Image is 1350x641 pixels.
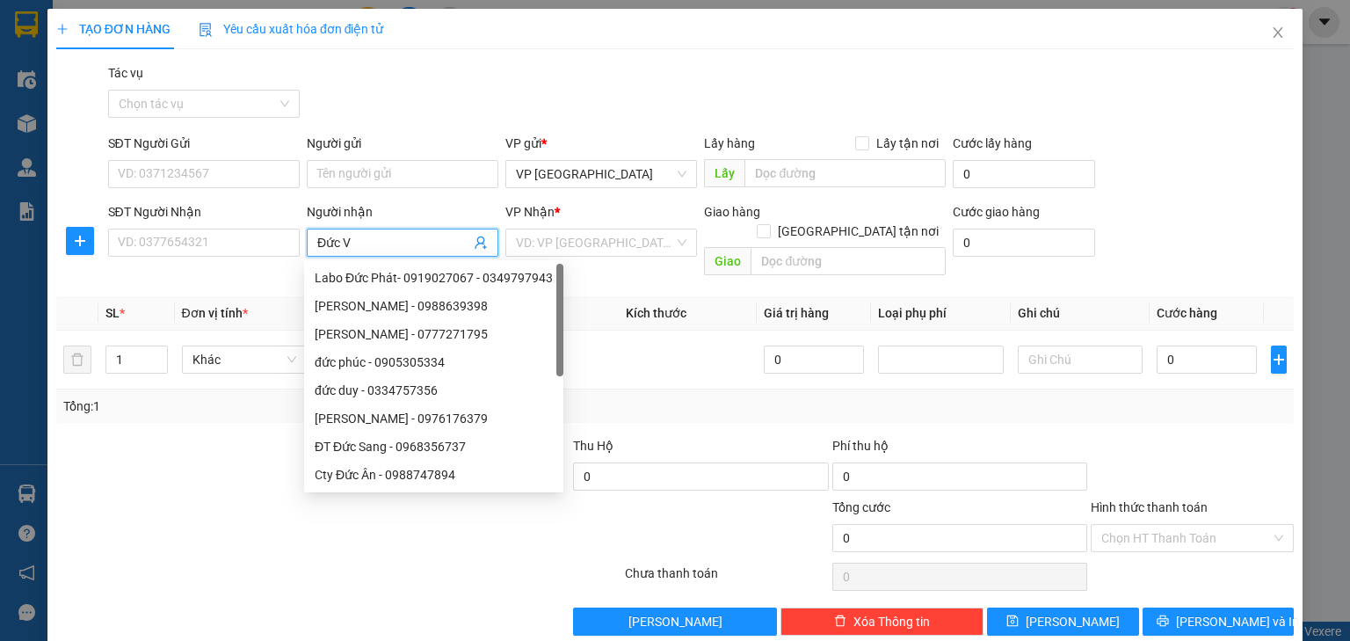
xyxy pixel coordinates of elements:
span: plus [67,234,93,248]
button: save[PERSON_NAME] [987,608,1139,636]
span: Lấy hàng [704,136,755,150]
img: icon [199,23,213,37]
label: Hình thức thanh toán [1091,500,1208,514]
span: Lấy [704,159,744,187]
span: Khác [192,346,297,373]
span: plus [56,23,69,35]
span: Kích thước [626,306,686,320]
div: Labo Đức Phát- 0919027067 - 0349797943 [304,264,563,292]
span: [PERSON_NAME] [628,612,722,631]
div: VP gửi [505,134,697,153]
button: deleteXóa Thông tin [780,608,983,636]
span: Yêu cầu xuất hóa đơn điện tử [199,22,384,36]
span: plus [1272,353,1286,367]
button: delete [63,346,91,374]
div: đức phúc - 0905305334 [315,353,553,372]
th: Ghi chú [1011,296,1150,331]
div: Người gửi [307,134,498,153]
input: Ghi Chú [1018,346,1143,374]
span: SL [105,306,120,320]
span: Lấy tận nơi [869,134,946,153]
span: Đơn vị tính [182,306,248,320]
input: Dọc đường [744,159,946,187]
span: user-add [474,236,488,250]
button: plus [1271,346,1287,374]
strong: Hotline : [PHONE_NUMBER] - [PHONE_NUMBER] [63,117,217,144]
span: VP Đà Nẵng [516,161,686,187]
div: ĐT Đức Sang - 0968356737 [304,433,563,461]
span: [PERSON_NAME] và In [1176,612,1299,631]
span: 24 [PERSON_NAME] - Vinh - [GEOGRAPHIC_DATA] [64,59,216,91]
div: Người nhận [307,202,498,222]
th: Loại phụ phí [871,296,1011,331]
div: Tổng: 1 [63,397,522,416]
strong: HÃNG XE HẢI HOÀNG GIA [85,18,196,55]
div: Đức Trường - 0988639398 [304,292,563,320]
label: Tác vụ [108,66,143,80]
div: Cty Đức Ân - 0988747894 [304,461,563,489]
span: [PERSON_NAME] [1026,612,1120,631]
div: Phí thu hộ [832,436,1087,463]
button: plus [66,227,94,255]
div: [PERSON_NAME] - 0777271795 [315,324,553,344]
span: delete [834,615,846,629]
div: ĐT Đức Sang - 0968356737 [315,437,553,456]
div: Chưa thanh toán [623,564,830,594]
div: đức duy - 0334757356 [304,376,563,404]
span: printer [1157,615,1169,629]
button: Close [1253,9,1303,58]
button: [PERSON_NAME] [573,608,776,636]
div: Labo Đức Phát- 0919027067 - 0349797943 [315,268,553,288]
span: save [1006,615,1019,629]
span: Giao hàng [704,205,760,219]
span: Tổng cước [832,500,890,514]
span: close [1271,25,1285,40]
div: SĐT Người Nhận [108,202,300,222]
label: Cước lấy hàng [953,136,1032,150]
span: VP Nhận [505,205,555,219]
button: printer[PERSON_NAME] và In [1143,608,1295,636]
label: Cước giao hàng [953,205,1040,219]
span: Giá trị hàng [764,306,829,320]
span: TẠO ĐƠN HÀNG [56,22,171,36]
span: [GEOGRAPHIC_DATA] tận nơi [771,222,946,241]
div: Bùi Đức Long - 0976176379 [304,404,563,433]
input: Dọc đường [751,247,946,275]
img: logo [10,40,60,127]
span: DN1410250302 [221,65,326,84]
strong: PHIẾU GỬI HÀNG [69,95,212,113]
input: 0 [764,346,864,374]
span: Giao [704,247,751,275]
span: Cước hàng [1157,306,1217,320]
div: đức phúc - 0905305334 [304,348,563,376]
div: [PERSON_NAME] - 0988639398 [315,296,553,316]
div: đức duy - 0334757356 [315,381,553,400]
div: SĐT Người Gửi [108,134,300,153]
div: Đức Linh - 0777271795 [304,320,563,348]
input: Cước lấy hàng [953,160,1095,188]
span: Xóa Thông tin [853,612,930,631]
div: [PERSON_NAME] - 0976176379 [315,409,553,428]
input: Cước giao hàng [953,229,1095,257]
div: Cty Đức Ân - 0988747894 [315,465,553,484]
span: Thu Hộ [573,439,613,453]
